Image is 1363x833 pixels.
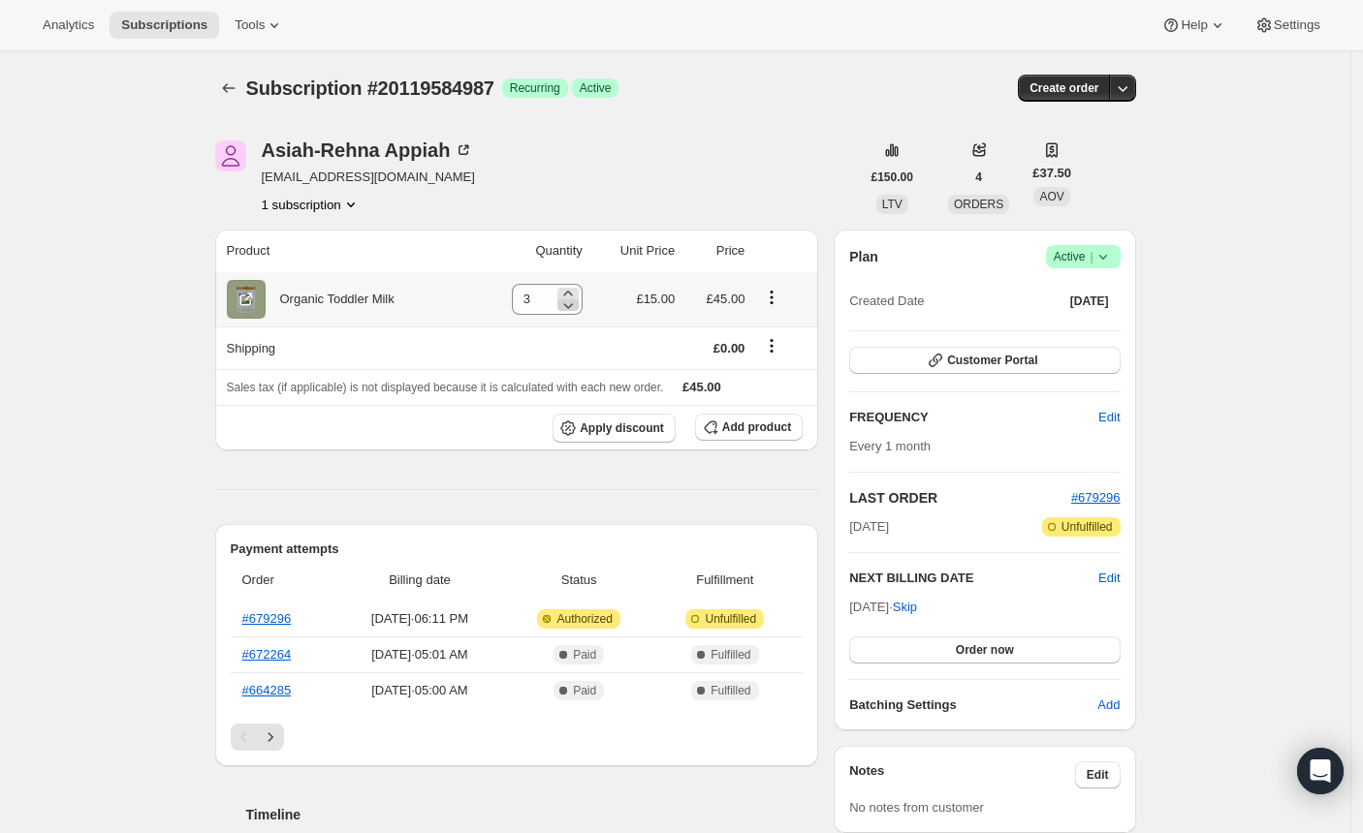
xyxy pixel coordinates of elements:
[1059,288,1121,315] button: [DATE]
[849,439,931,453] span: Every 1 month
[1098,569,1120,588] button: Edit
[1086,690,1131,721] button: Add
[266,290,395,309] div: Organic Toddler Milk
[580,80,612,96] span: Active
[511,571,648,590] span: Status
[1054,247,1113,266] span: Active
[695,414,803,441] button: Add product
[975,170,982,185] span: 4
[580,420,664,436] span: Apply discount
[246,77,494,99] span: Subscription #20119584987
[340,681,499,700] span: [DATE] · 05:00 AM
[573,647,596,663] span: Paid
[682,380,721,394] span: £45.00
[340,645,499,664] span: [DATE] · 05:01 AM
[473,230,588,272] th: Quantity
[707,292,745,306] span: £45.00
[1274,17,1320,33] span: Settings
[872,170,913,185] span: £150.00
[849,636,1120,663] button: Order now
[340,609,499,629] span: [DATE] · 06:11 PM
[1243,12,1332,39] button: Settings
[849,600,917,614] span: [DATE] ·
[1097,695,1120,715] span: Add
[231,540,804,559] h2: Payment attempts
[881,592,929,623] button: Skip
[849,800,984,815] span: No notes from customer
[242,647,292,662] a: #672264
[573,683,596,698] span: Paid
[1297,748,1344,794] div: Open Intercom Messenger
[257,724,284,751] button: Next
[954,198,1003,211] span: ORDERS
[223,12,296,39] button: Tools
[121,17,207,33] span: Subscriptions
[510,80,560,96] span: Recurring
[242,611,292,626] a: #679296
[713,341,745,355] span: £0.00
[756,335,787,356] button: Shipping actions
[1070,293,1109,309] span: [DATE]
[1039,190,1063,203] span: AOV
[227,381,664,394] span: Sales tax (if applicable) is not displayed because it is calculated with each new order.
[1062,519,1113,535] span: Unfulfilled
[722,419,791,435] span: Add product
[1075,761,1121,788] button: Edit
[215,230,474,272] th: Product
[262,168,475,187] span: [EMAIL_ADDRESS][DOMAIN_NAME]
[849,347,1120,374] button: Customer Portal
[1030,80,1098,96] span: Create order
[262,195,361,214] button: Product actions
[262,140,474,160] div: Asiah-Rehna Appiah
[893,598,917,617] span: Skip
[588,230,681,272] th: Unit Price
[227,280,266,319] img: product img
[849,761,1075,788] h3: Notes
[1090,249,1093,264] span: |
[860,164,925,191] button: £150.00
[711,647,750,663] span: Fulfilled
[242,683,292,697] a: #664285
[1181,17,1207,33] span: Help
[658,571,791,590] span: Fulfillment
[215,140,246,171] span: Asiah-Rehna Appiah
[711,683,750,698] span: Fulfilled
[756,287,787,308] button: Product actions
[553,414,676,443] button: Apply discount
[849,488,1071,508] h2: LAST ORDER
[964,164,994,191] button: 4
[110,12,219,39] button: Subscriptions
[849,569,1098,588] h2: NEXT BILLING DATE
[235,17,265,33] span: Tools
[43,17,94,33] span: Analytics
[849,247,878,266] h2: Plan
[882,198,903,211] span: LTV
[31,12,106,39] button: Analytics
[246,805,819,824] h2: Timeline
[636,292,675,306] span: £15.00
[681,230,750,272] th: Price
[215,75,242,102] button: Subscriptions
[849,408,1098,427] h2: FREQUENCY
[1150,12,1238,39] button: Help
[956,642,1014,658] span: Order now
[1087,402,1131,433] button: Edit
[1071,488,1121,508] button: #679296
[849,292,924,311] span: Created Date
[705,611,756,627] span: Unfulfilled
[231,559,335,602] th: Order
[1018,75,1110,102] button: Create order
[340,571,499,590] span: Billing date
[556,611,612,627] span: Authorized
[1087,767,1109,783] span: Edit
[1098,408,1120,427] span: Edit
[1032,164,1071,183] span: £37.50
[947,353,1037,368] span: Customer Portal
[849,517,889,537] span: [DATE]
[215,326,474,369] th: Shipping
[849,695,1097,715] h6: Batching Settings
[1071,490,1121,505] a: #679296
[231,724,804,751] nav: Pagination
